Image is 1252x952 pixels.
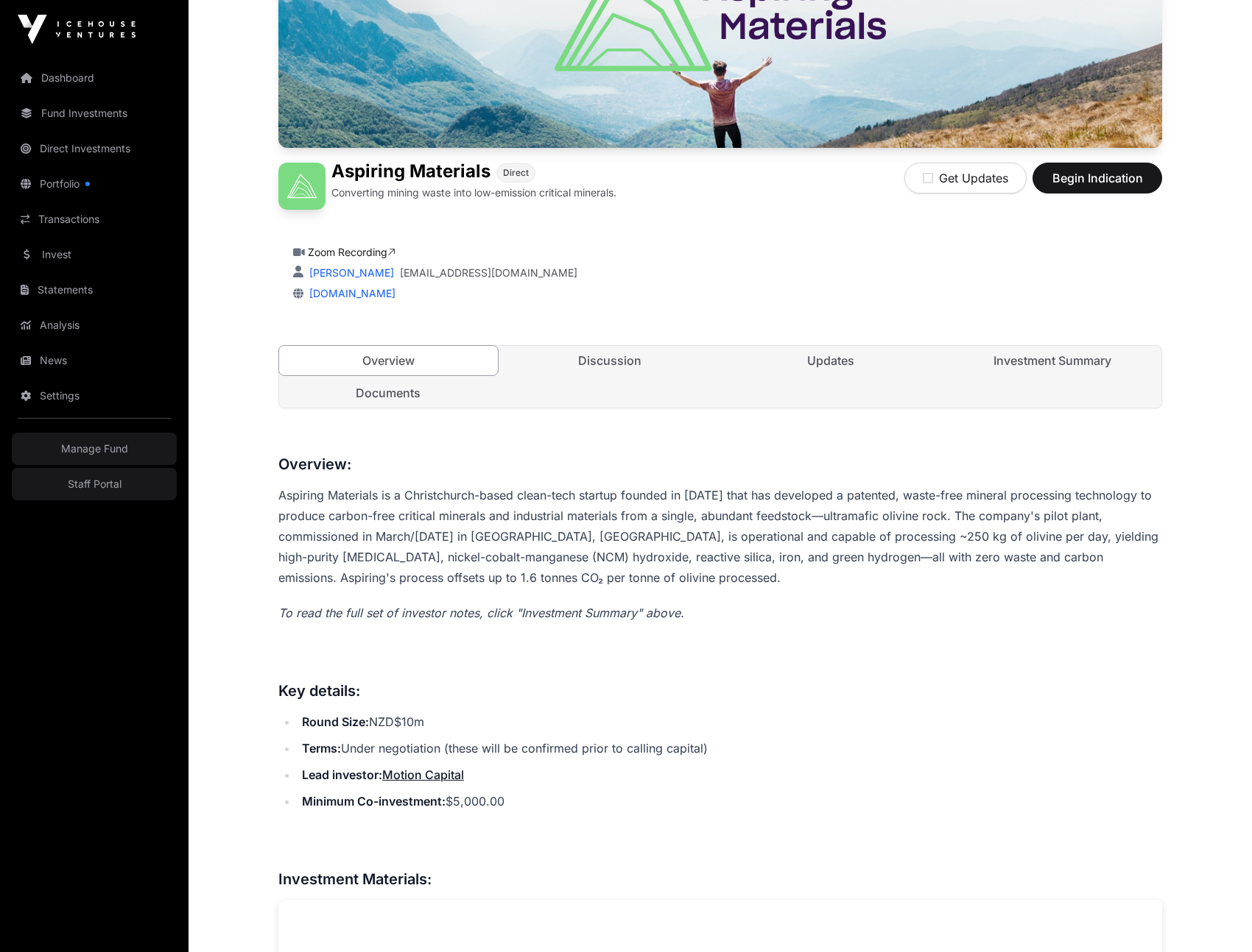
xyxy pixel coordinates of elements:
[278,452,1162,476] h3: Overview:
[12,433,177,465] a: Manage Fund
[12,132,177,165] a: Direct Investments
[943,346,1162,375] a: Investment Summary
[278,605,684,620] em: To read the full set of investor notes, click "Investment Summary" above.
[400,266,577,280] a: [EMAIL_ADDRESS][DOMAIN_NAME]
[12,309,177,341] a: Analysis
[302,767,379,782] strong: Lead investor
[279,346,1161,408] nav: Tabs
[503,167,529,179] span: Direct
[379,767,382,782] strong: :
[1033,177,1162,192] a: Begin Indication
[12,344,177,377] a: News
[1051,169,1144,187] span: Begin Indication
[278,345,499,376] a: Overview
[302,794,446,809] strong: Minimum Co-investment:
[278,485,1162,588] p: Aspiring Materials is a Christchurch-based clean-tech startup founded in [DATE] that has develope...
[382,767,464,782] a: Motion Capital
[501,346,720,375] a: Discussion
[298,711,1162,732] li: NZD$10m
[278,679,1162,703] h3: Key details:
[298,738,1162,759] li: Under negotiation (these will be confirmed prior to calling capital)
[12,97,177,129] a: Fund Investments
[12,274,177,306] a: Statements
[904,163,1027,193] button: Get Updates
[308,246,395,258] a: Zoom Recording
[331,163,490,182] h1: Aspiring Materials
[278,867,1162,891] h3: Investment Materials:
[298,791,1162,811] li: $5,000.00
[278,163,326,210] img: Aspiring Materials
[306,266,394,279] a: [PERSON_NAME]
[302,741,341,756] strong: Terms:
[18,15,136,44] img: Icehouse Ventures Logo
[279,378,498,408] a: Documents
[1033,163,1162,193] button: Begin Indication
[12,380,177,412] a: Settings
[331,185,616,200] p: Converting mining waste into low-emission critical minerals.
[12,168,177,200] a: Portfolio
[12,468,177,500] a: Staff Portal
[12,203,177,235] a: Transactions
[12,62,177,94] a: Dashboard
[302,714,369,729] strong: Round Size:
[1178,881,1252,952] iframe: Chat Widget
[12,238,177,271] a: Invest
[303,287,395,299] a: [DOMAIN_NAME]
[722,346,940,375] a: Updates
